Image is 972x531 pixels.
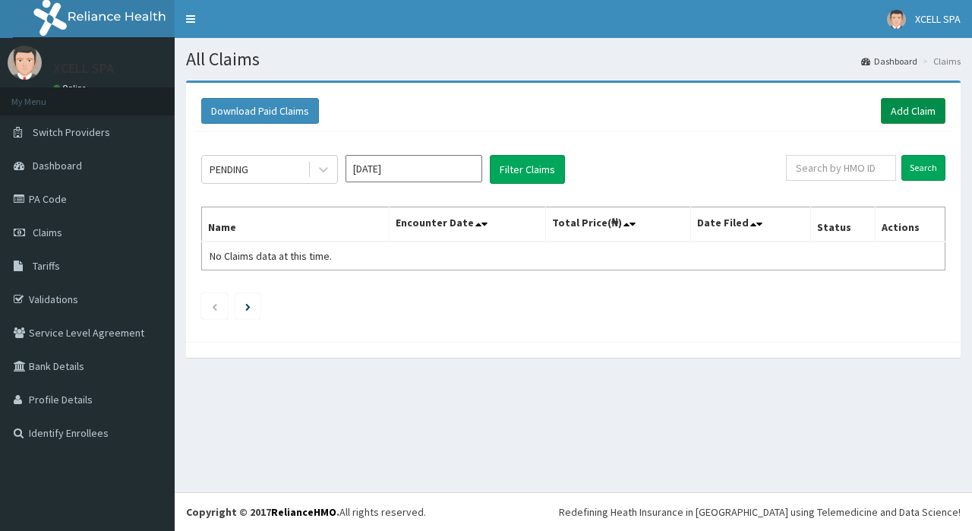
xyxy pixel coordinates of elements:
[271,505,336,519] a: RelianceHMO
[33,125,110,139] span: Switch Providers
[690,207,810,242] th: Date Filed
[346,155,482,182] input: Select Month and Year
[186,49,961,69] h1: All Claims
[186,505,339,519] strong: Copyright © 2017 .
[490,155,565,184] button: Filter Claims
[210,249,332,263] span: No Claims data at this time.
[901,155,945,181] input: Search
[175,492,972,531] footer: All rights reserved.
[53,83,90,93] a: Online
[245,299,251,313] a: Next page
[887,10,906,29] img: User Image
[810,207,875,242] th: Status
[33,259,60,273] span: Tariffs
[33,226,62,239] span: Claims
[786,155,896,181] input: Search by HMO ID
[389,207,545,242] th: Encounter Date
[210,162,248,177] div: PENDING
[919,55,961,68] li: Claims
[53,62,114,75] p: XCELL SPA
[211,299,218,313] a: Previous page
[201,98,319,124] button: Download Paid Claims
[202,207,390,242] th: Name
[915,12,961,26] span: XCELL SPA
[881,98,945,124] a: Add Claim
[8,46,42,80] img: User Image
[559,504,961,520] div: Redefining Heath Insurance in [GEOGRAPHIC_DATA] using Telemedicine and Data Science!
[875,207,945,242] th: Actions
[861,55,917,68] a: Dashboard
[33,159,82,172] span: Dashboard
[545,207,690,242] th: Total Price(₦)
